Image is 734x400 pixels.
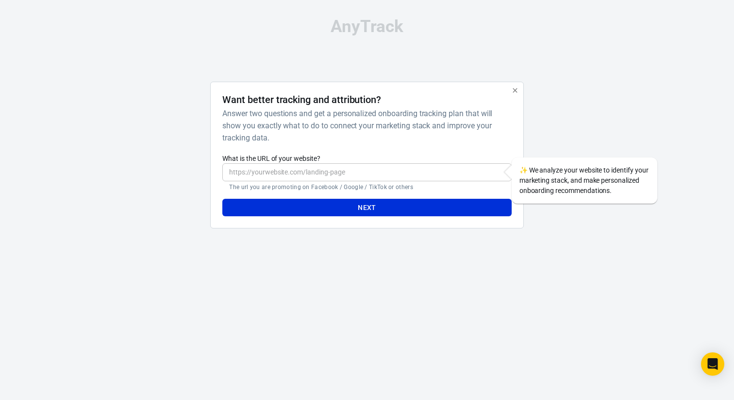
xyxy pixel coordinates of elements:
[222,163,511,181] input: https://yourwebsite.com/landing-page
[512,157,657,204] div: We analyze your website to identify your marketing stack, and make personalized onboarding recomm...
[222,107,507,144] h6: Answer two questions and get a personalized onboarding tracking plan that will show you exactly w...
[701,352,724,376] div: Open Intercom Messenger
[229,183,504,191] p: The url you are promoting on Facebook / Google / TikTok or others
[222,199,511,217] button: Next
[222,154,511,163] label: What is the URL of your website?
[519,166,528,174] span: sparkles
[222,94,381,105] h4: Want better tracking and attribution?
[124,18,610,35] div: AnyTrack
